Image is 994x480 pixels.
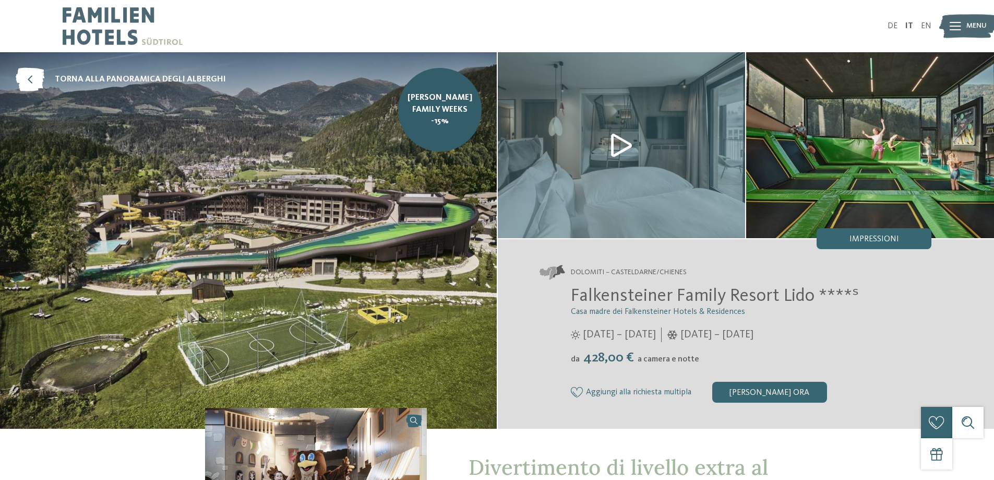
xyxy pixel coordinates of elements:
span: torna alla panoramica degli alberghi [55,74,226,85]
span: [DATE] – [DATE] [583,327,656,342]
span: Menu [966,21,987,31]
span: Casa madre dei Falkensteiner Hotels & Residences [571,308,745,316]
span: Impressioni [849,235,899,243]
a: [PERSON_NAME] Family Weeks -15% [398,68,482,151]
a: EN [921,22,931,30]
a: IT [905,22,913,30]
span: a camera e notte [638,355,699,364]
img: Il family hotel a Chienes dal fascino particolare [498,52,746,238]
a: DE [888,22,897,30]
div: [PERSON_NAME] ora [712,382,827,403]
span: [DATE] – [DATE] [680,327,753,342]
span: Dolomiti – Casteldarne/Chienes [571,267,687,278]
span: [PERSON_NAME] Family Weeks -15% [406,92,474,127]
span: Falkensteiner Family Resort Lido ****ˢ [571,287,859,305]
span: 428,00 € [581,351,637,365]
span: da [571,355,580,364]
span: Aggiungi alla richiesta multipla [586,388,691,397]
img: Il family hotel a Chienes dal fascino particolare [746,52,994,238]
i: Orari d'apertura estate [571,330,580,339]
a: torna alla panoramica degli alberghi [16,68,226,91]
i: Orari d'apertura inverno [667,330,678,339]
